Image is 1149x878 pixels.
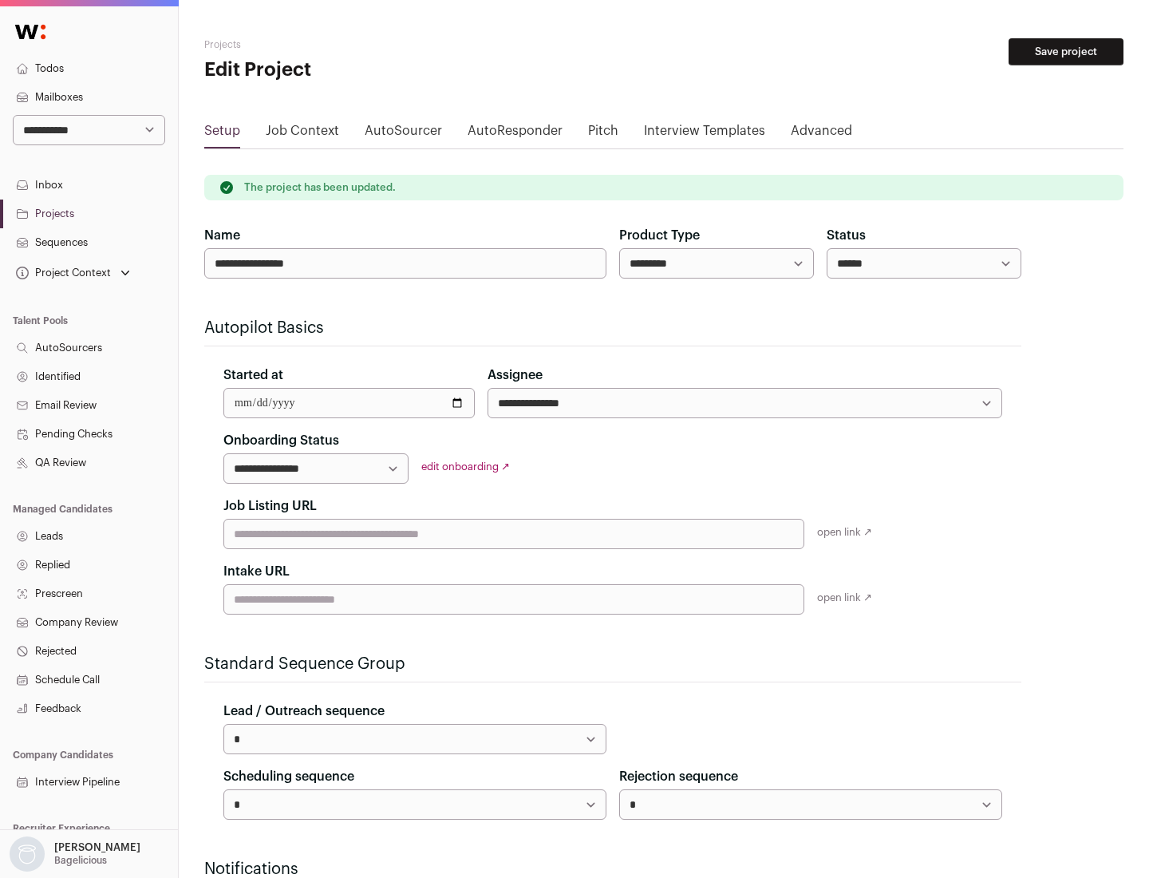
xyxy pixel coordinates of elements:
img: nopic.png [10,836,45,872]
p: [PERSON_NAME] [54,841,140,854]
p: Bagelicious [54,854,107,867]
a: Interview Templates [644,121,765,147]
img: Wellfound [6,16,54,48]
label: Product Type [619,226,700,245]
label: Job Listing URL [223,496,317,516]
label: Onboarding Status [223,431,339,450]
a: Pitch [588,121,618,147]
h2: Standard Sequence Group [204,653,1021,675]
label: Lead / Outreach sequence [223,702,385,721]
label: Name [204,226,240,245]
button: Open dropdown [6,836,144,872]
label: Started at [223,366,283,385]
a: edit onboarding ↗ [421,461,510,472]
p: The project has been updated. [244,181,396,194]
label: Intake URL [223,562,290,581]
label: Rejection sequence [619,767,738,786]
a: AutoSourcer [365,121,442,147]
h2: Projects [204,38,511,51]
button: Open dropdown [13,262,133,284]
label: Assignee [488,366,543,385]
a: AutoResponder [468,121,563,147]
h1: Edit Project [204,57,511,83]
button: Save project [1009,38,1123,65]
label: Status [827,226,866,245]
a: Setup [204,121,240,147]
label: Scheduling sequence [223,767,354,786]
h2: Autopilot Basics [204,317,1021,339]
div: Project Context [13,267,111,279]
a: Advanced [791,121,852,147]
a: Job Context [266,121,339,147]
